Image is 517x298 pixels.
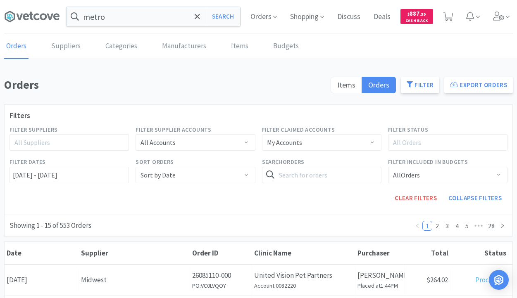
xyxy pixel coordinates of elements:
[422,221,432,231] li: 1
[136,157,174,166] label: Sort Orders
[192,248,250,258] div: Order ID
[81,274,188,286] div: Midwest
[443,190,507,206] button: Collapse Filters
[462,221,472,231] li: 5
[10,110,507,122] h3: Filters
[136,125,212,134] label: Filter Supplier Accounts
[453,221,462,230] a: 4
[357,281,403,290] h6: Placed at 1:44PM
[472,221,485,231] li: Next 5 Pages
[489,270,509,290] div: Open Intercom Messenger
[229,34,250,59] a: Items
[498,221,507,231] li: Next Page
[267,135,302,150] div: My Accounts
[160,34,208,59] a: Manufacturers
[415,223,420,228] i: icon: left
[10,167,129,183] input: Select date range
[10,125,57,134] label: Filter Suppliers
[67,7,240,26] input: Search by item, sku, manufacturer, ingredient, size...
[4,34,29,59] a: Orders
[262,157,305,166] label: Search Orders
[368,80,389,90] span: Orders
[192,281,250,290] h6: PO: VC0LVQOY
[370,13,394,21] a: Deals
[254,281,353,290] h6: Account: 0082220
[254,270,353,281] p: United Vision Pet Partners
[401,77,439,93] button: Filter
[486,221,497,230] a: 28
[453,248,506,258] div: Status
[443,221,452,230] a: 3
[357,248,403,258] div: Purchaser
[206,7,240,26] button: Search
[388,125,428,134] label: Filter Status
[400,5,433,28] a: $887.39Cash Back
[389,190,443,206] button: Clear Filters
[442,221,452,231] li: 3
[10,220,91,231] div: Showing 1 - 15 of 553 Orders
[141,167,176,183] div: Sort by Date
[141,135,176,150] div: All Accounts
[81,248,188,258] div: Supplier
[432,221,442,231] li: 2
[407,9,426,17] span: 887
[192,270,250,281] p: 26085110-000
[426,275,448,284] span: $264.02
[393,138,495,147] div: All Orders
[475,275,506,284] span: Processed
[7,248,77,258] div: Date
[103,34,139,59] a: Categories
[419,12,426,17] span: . 39
[357,270,403,281] p: [PERSON_NAME]
[337,80,355,90] span: Items
[412,221,422,231] li: Previous Page
[444,77,513,93] button: Export Orders
[262,167,381,183] input: Search for orders
[485,221,498,231] li: 28
[405,19,428,24] span: Cash Back
[262,125,335,134] label: Filter Claimed Accounts
[4,76,326,94] h1: Orders
[14,138,117,147] div: All Suppliers
[407,12,410,17] span: $
[462,221,472,230] a: 5
[423,221,432,230] a: 1
[5,270,79,291] div: [DATE]
[49,34,83,59] a: Suppliers
[407,248,448,258] div: Total
[10,157,46,166] label: Filter Dates
[472,221,485,231] span: •••
[254,248,353,258] div: Clinic Name
[388,157,468,166] label: Filter Included in Budgets
[393,167,420,183] div: All Orders
[500,223,505,228] i: icon: right
[334,13,364,21] a: Discuss
[271,34,301,59] a: Budgets
[433,221,442,230] a: 2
